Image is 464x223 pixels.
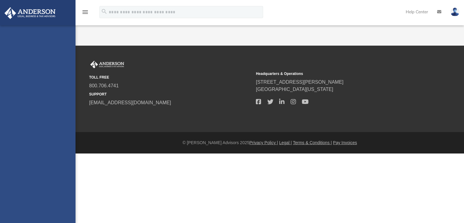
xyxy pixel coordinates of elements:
[333,140,357,145] a: Pay Invoices
[89,100,171,105] a: [EMAIL_ADDRESS][DOMAIN_NAME]
[82,11,89,16] a: menu
[450,8,459,16] img: User Pic
[256,79,343,85] a: [STREET_ADDRESS][PERSON_NAME]
[256,87,333,92] a: [GEOGRAPHIC_DATA][US_STATE]
[89,75,252,80] small: TOLL FREE
[279,140,292,145] a: Legal |
[250,140,278,145] a: Privacy Policy |
[89,92,252,97] small: SUPPORT
[101,8,108,15] i: search
[89,83,119,88] a: 800.706.4741
[256,71,418,76] small: Headquarters & Operations
[293,140,332,145] a: Terms & Conditions |
[3,7,57,19] img: Anderson Advisors Platinum Portal
[82,8,89,16] i: menu
[76,140,464,146] div: © [PERSON_NAME] Advisors 2025
[89,61,125,69] img: Anderson Advisors Platinum Portal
